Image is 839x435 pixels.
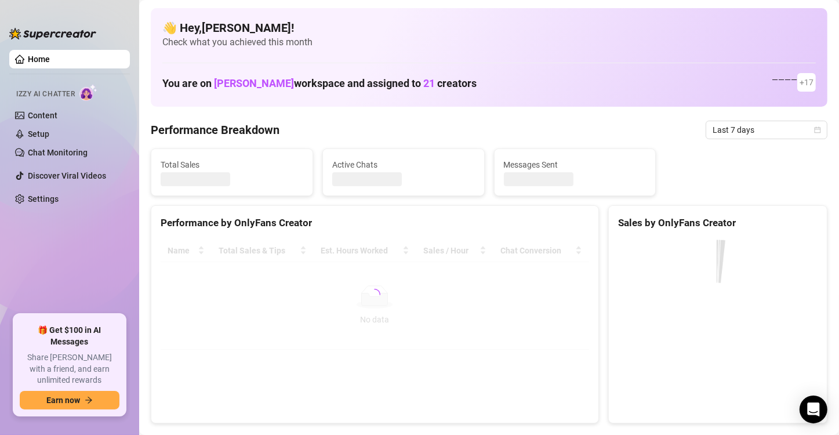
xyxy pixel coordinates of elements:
[162,36,816,49] span: Check what you achieved this month
[162,77,477,90] h1: You are on workspace and assigned to creators
[28,55,50,64] a: Home
[713,121,820,139] span: Last 7 days
[423,77,435,89] span: 21
[332,158,475,171] span: Active Chats
[214,77,294,89] span: [PERSON_NAME]
[28,111,57,120] a: Content
[20,391,119,409] button: Earn nowarrow-right
[368,288,381,301] span: loading
[28,148,88,157] a: Chat Monitoring
[161,215,589,231] div: Performance by OnlyFans Creator
[28,129,49,139] a: Setup
[46,396,80,405] span: Earn now
[800,396,827,423] div: Open Intercom Messenger
[85,396,93,404] span: arrow-right
[20,352,119,386] span: Share [PERSON_NAME] with a friend, and earn unlimited rewards
[20,325,119,347] span: 🎁 Get $100 in AI Messages
[162,20,816,36] h4: 👋 Hey, [PERSON_NAME] !
[618,215,818,231] div: Sales by OnlyFans Creator
[79,84,97,101] img: AI Chatter
[28,194,59,204] a: Settings
[151,122,279,138] h4: Performance Breakdown
[504,158,646,171] span: Messages Sent
[772,73,816,92] div: — — — —
[28,171,106,180] a: Discover Viral Videos
[9,28,96,39] img: logo-BBDzfeDw.svg
[800,76,813,89] span: + 17
[161,158,303,171] span: Total Sales
[16,89,75,100] span: Izzy AI Chatter
[814,126,821,133] span: calendar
